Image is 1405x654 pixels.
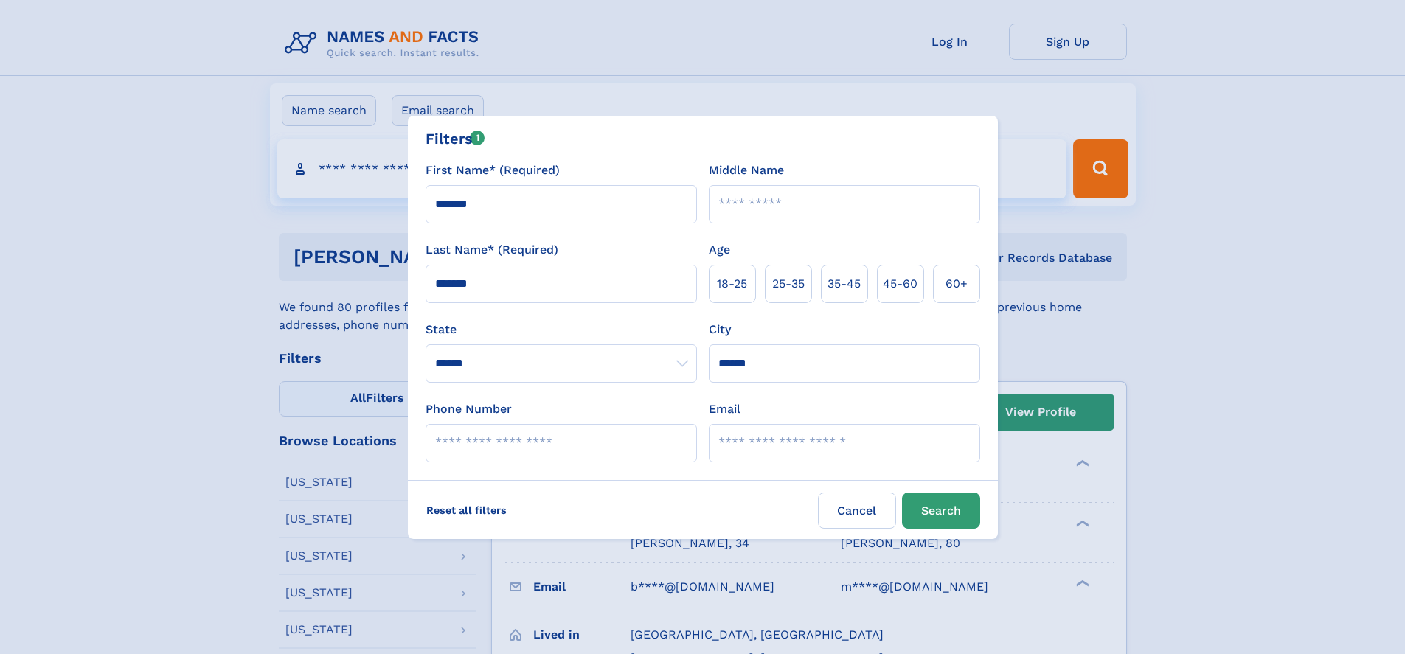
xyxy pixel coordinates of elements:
div: Filters [426,128,485,150]
label: City [709,321,731,338]
label: Reset all filters [417,493,516,528]
span: 60+ [946,275,968,293]
label: Age [709,241,730,259]
label: Cancel [818,493,896,529]
label: State [426,321,697,338]
label: Middle Name [709,161,784,179]
label: Last Name* (Required) [426,241,558,259]
label: Email [709,400,740,418]
span: 35‑45 [828,275,861,293]
span: 18‑25 [717,275,747,293]
span: 25‑35 [772,275,805,293]
span: 45‑60 [883,275,917,293]
label: Phone Number [426,400,512,418]
label: First Name* (Required) [426,161,560,179]
button: Search [902,493,980,529]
